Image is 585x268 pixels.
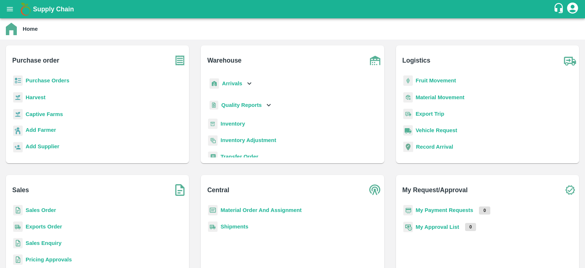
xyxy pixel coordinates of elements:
div: customer-support [553,3,566,16]
img: truck [561,51,579,70]
a: Purchase Orders [26,78,69,83]
div: account of current user [566,1,579,17]
img: soSales [171,181,189,199]
a: Captive Farms [26,111,63,117]
a: Exports Order [26,224,62,230]
img: home [6,23,17,35]
a: Pricing Approvals [26,257,72,263]
img: whInventory [208,119,218,129]
img: harvest [13,92,23,103]
a: Vehicle Request [416,127,457,133]
a: Sales Order [26,207,56,213]
b: Logistics [402,55,430,66]
b: Supply Chain [33,5,74,13]
b: Add Farmer [26,127,56,133]
img: sales [13,205,23,216]
a: Sales Enquiry [26,240,61,246]
img: vehicle [403,125,413,136]
div: Quality Reports [208,98,273,113]
img: farmer [13,126,23,136]
b: Warehouse [207,55,242,66]
img: recordArrival [403,142,413,152]
a: My Approval List [416,224,459,230]
img: inventory [208,135,218,146]
b: My Request/Approval [402,185,468,195]
img: warehouse [366,51,384,70]
b: Purchase order [12,55,59,66]
p: 0 [465,223,476,231]
a: Fruit Movement [416,78,456,83]
b: Add Supplier [26,144,59,149]
img: sales [13,238,23,249]
img: purchase [171,51,189,70]
img: reciept [13,75,23,86]
a: Supply Chain [33,4,553,14]
a: Add Farmer [26,126,56,136]
img: logo [18,2,33,16]
a: Inventory Adjustment [220,137,276,143]
img: whTransfer [208,152,218,162]
a: Export Trip [416,111,444,117]
img: centralMaterial [208,205,218,216]
a: Add Supplier [26,142,59,152]
img: delivery [403,109,413,119]
button: open drawer [1,1,18,18]
a: Record Arrival [416,144,453,150]
img: harvest [13,109,23,120]
a: Transfer Order [220,154,258,160]
img: shipments [208,222,218,232]
a: Material Movement [416,94,465,100]
img: shipments [13,222,23,232]
a: Material Order And Assignment [220,207,302,213]
b: Quality Reports [221,102,262,108]
img: fruit [403,75,413,86]
img: approval [403,222,413,232]
img: payment [403,205,413,216]
b: Arrivals [222,81,242,86]
b: Central [207,185,229,195]
img: qualityReport [210,101,218,110]
a: Shipments [220,224,248,230]
img: check [561,181,579,199]
b: Home [23,26,38,32]
p: 0 [479,206,490,215]
img: central [366,181,384,199]
img: whArrival [210,78,219,89]
img: material [403,92,413,103]
img: supplier [13,142,23,153]
img: sales [13,254,23,265]
a: Inventory [220,121,245,127]
a: My Payment Requests [416,207,473,213]
div: Arrivals [208,75,253,92]
a: Harvest [26,94,45,100]
b: Sales [12,185,29,195]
